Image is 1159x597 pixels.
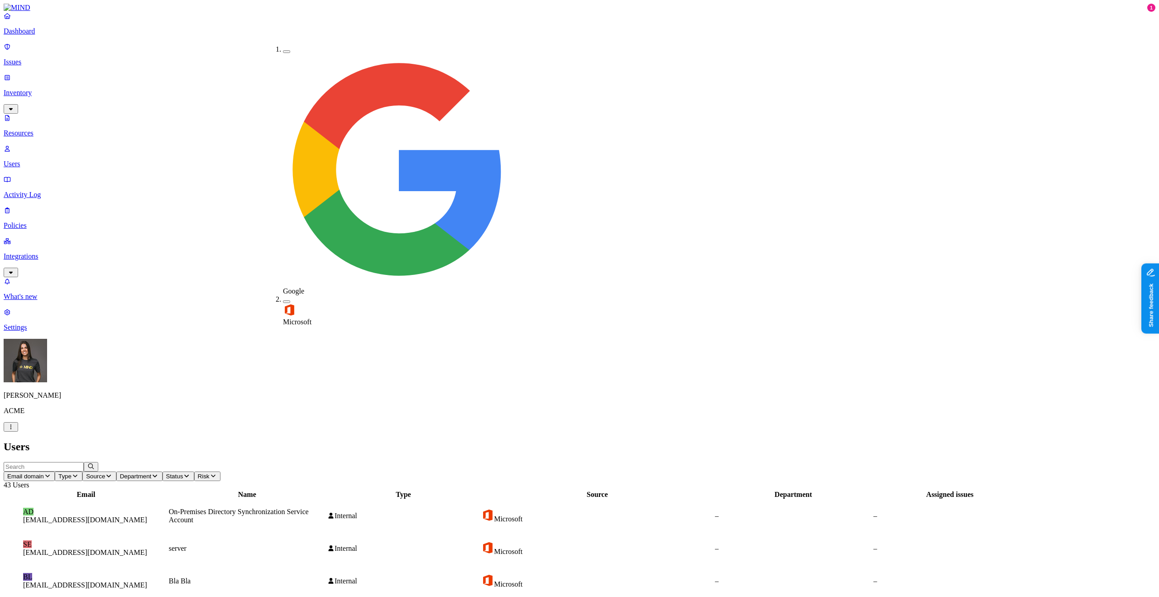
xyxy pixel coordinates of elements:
[7,473,44,480] span: Email domain
[4,221,1155,230] p: Policies
[4,73,1155,112] a: Inventory
[1147,4,1155,12] div: 1
[4,191,1155,199] p: Activity Log
[481,491,713,499] div: Source
[335,512,357,520] span: Internal
[4,441,1155,453] h2: Users
[86,473,105,480] span: Source
[23,540,32,548] span: SE
[283,303,296,316] img: office-365
[4,293,1155,301] p: What's new
[169,577,326,585] div: Bla Bla
[5,491,167,499] div: Email
[4,58,1155,66] p: Issues
[481,541,494,554] img: office-365
[873,577,877,585] span: –
[4,43,1155,66] a: Issues
[4,206,1155,230] a: Policies
[335,577,357,585] span: Internal
[873,544,877,552] span: –
[481,574,494,587] img: office-365
[327,491,479,499] div: Type
[4,27,1155,35] p: Dashboard
[4,160,1155,168] p: Users
[873,512,877,520] span: –
[120,473,152,480] span: Department
[169,508,326,524] div: On-Premises Directory Synchronization Service Account
[715,577,718,585] span: –
[4,237,1155,276] a: Integrations
[23,581,149,589] figcaption: [EMAIL_ADDRESS][DOMAIN_NAME]
[4,129,1155,137] p: Resources
[715,512,718,520] span: –
[494,548,522,555] span: Microsoft
[4,144,1155,168] a: Users
[283,318,311,326] span: Microsoft
[4,114,1155,137] a: Resources
[4,339,47,382] img: Gal Cohen
[4,175,1155,199] a: Activity Log
[4,252,1155,260] p: Integrations
[4,308,1155,332] a: Settings
[4,4,30,12] img: MIND
[4,391,1155,400] p: [PERSON_NAME]
[23,573,32,581] span: BL
[4,323,1155,332] p: Settings
[23,549,149,557] figcaption: [EMAIL_ADDRESS][DOMAIN_NAME]
[335,544,357,552] span: Internal
[4,481,29,489] span: 43 Users
[23,516,149,524] figcaption: [EMAIL_ADDRESS][DOMAIN_NAME]
[4,462,84,472] input: Search
[4,4,1155,12] a: MIND
[494,515,522,523] span: Microsoft
[715,544,718,552] span: –
[23,508,34,515] span: AD
[283,287,304,295] span: Google
[4,277,1155,301] a: What's new
[4,89,1155,97] p: Inventory
[169,491,326,499] div: Name
[198,473,210,480] span: Risk
[169,544,326,553] div: server
[166,473,183,480] span: Status
[494,580,522,588] span: Microsoft
[4,407,1155,415] p: ACME
[58,473,72,480] span: Type
[873,491,1026,499] div: Assigned issues
[283,53,515,285] img: google-workspace
[4,12,1155,35] a: Dashboard
[715,491,872,499] div: Department
[481,509,494,521] img: office-365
